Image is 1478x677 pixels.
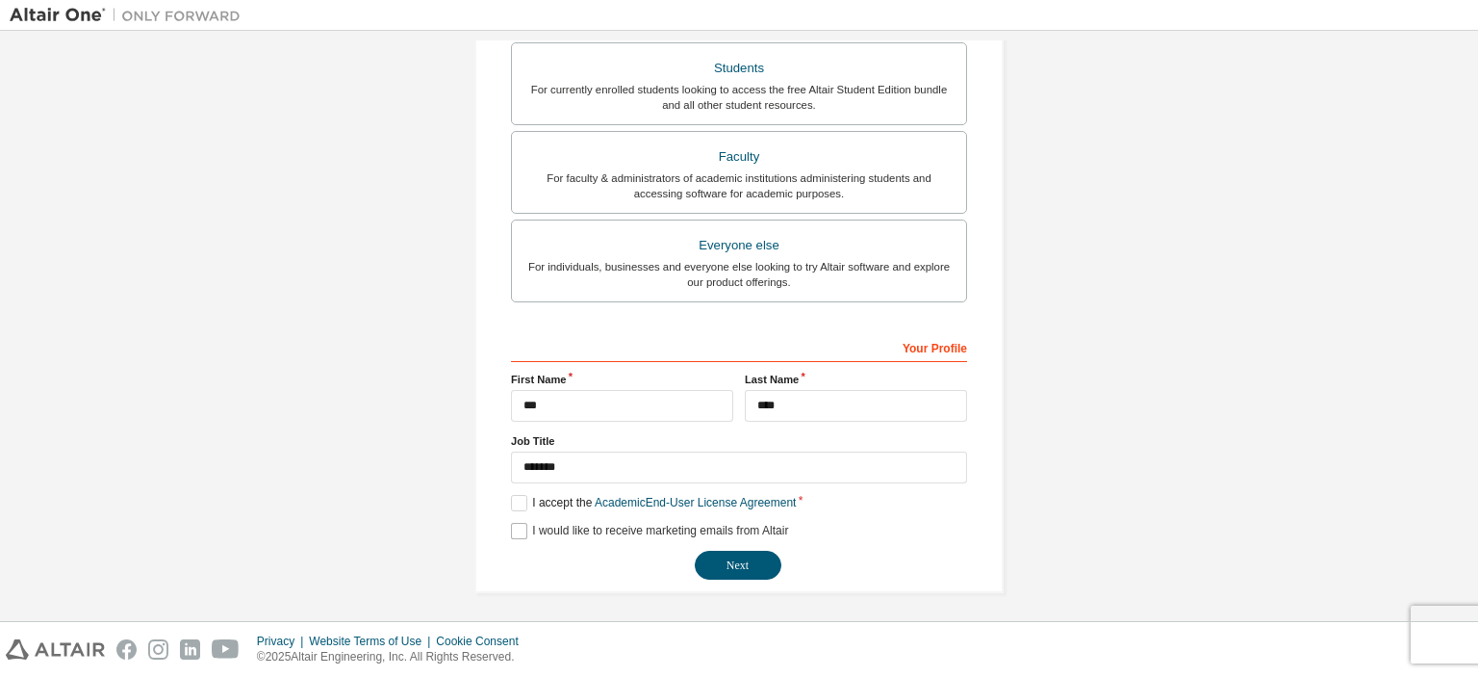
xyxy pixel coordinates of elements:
[257,649,530,665] p: © 2025 Altair Engineering, Inc. All Rights Reserved.
[436,634,529,649] div: Cookie Consent
[523,82,955,113] div: For currently enrolled students looking to access the free Altair Student Edition bundle and all ...
[511,372,733,387] label: First Name
[511,331,967,362] div: Your Profile
[212,639,240,660] img: youtube.svg
[523,232,955,259] div: Everyone else
[180,639,200,660] img: linkedin.svg
[523,143,955,170] div: Faculty
[523,55,955,82] div: Students
[511,433,967,449] label: Job Title
[511,523,788,539] label: I would like to receive marketing emails from Altair
[595,496,796,509] a: Academic End-User License Agreement
[6,639,105,660] img: altair_logo.svg
[523,170,955,201] div: For faculty & administrators of academic institutions administering students and accessing softwa...
[148,639,168,660] img: instagram.svg
[10,6,250,25] img: Altair One
[309,634,436,649] div: Website Terms of Use
[511,495,796,511] label: I accept the
[257,634,309,649] div: Privacy
[745,372,967,387] label: Last Name
[116,639,137,660] img: facebook.svg
[523,259,955,290] div: For individuals, businesses and everyone else looking to try Altair software and explore our prod...
[695,551,781,580] button: Next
